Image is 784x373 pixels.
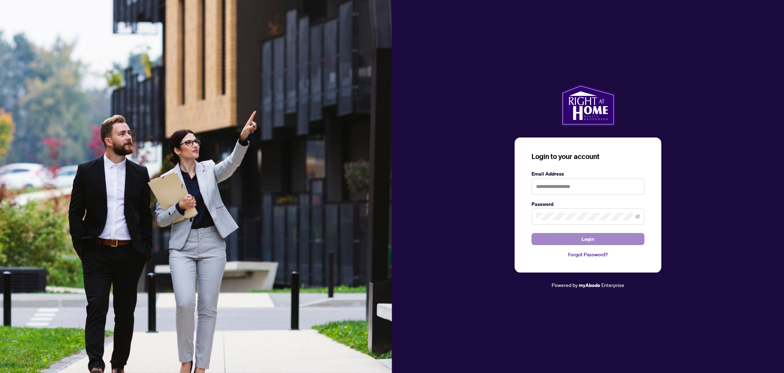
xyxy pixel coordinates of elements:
a: Forgot Password? [531,251,644,258]
a: myAbode [579,281,600,289]
h3: Login to your account [531,152,644,161]
span: Powered by [552,282,578,288]
button: Login [531,233,644,245]
span: Login [582,233,594,245]
span: eye-invisible [635,214,640,219]
img: ma-logo [561,84,615,126]
label: Email Address [531,170,644,178]
label: Password [531,200,644,208]
span: Enterprise [601,282,624,288]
